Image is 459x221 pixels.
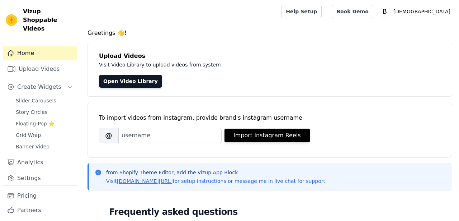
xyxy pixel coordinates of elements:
a: Grid Wrap [11,130,77,140]
button: B [DEMOGRAPHIC_DATA] [379,5,453,18]
h4: Upload Videos [99,52,440,60]
div: To import videos from Instagram, provide brand's instagram username [99,114,440,122]
span: @ [99,128,118,143]
button: Import Instagram Reels [224,129,310,142]
h4: Greetings 👋! [87,29,452,37]
a: [DOMAIN_NAME][URL] [117,178,173,184]
a: Book Demo [332,5,373,18]
img: Vizup [6,14,17,26]
span: Slider Carousels [16,97,56,104]
a: Open Video Library [99,75,162,88]
a: Story Circles [11,107,77,117]
a: Settings [3,171,77,185]
a: Upload Videos [3,62,77,76]
a: Help Setup [281,5,322,18]
a: Floating-Pop ⭐ [11,119,77,129]
span: Vizup Shoppable Videos [23,7,74,33]
a: Partners [3,203,77,217]
span: Story Circles [16,109,47,116]
span: Create Widgets [17,83,61,91]
p: Visit for setup instructions or message me in live chat for support. [106,178,327,185]
input: username [118,128,222,143]
a: Slider Carousels [11,96,77,106]
button: Create Widgets [3,80,77,94]
a: Banner Video [11,142,77,152]
span: Floating-Pop ⭐ [16,120,55,127]
h2: Frequently asked questions [109,205,430,219]
a: Home [3,46,77,60]
p: Visit Video Library to upload videos from system [99,60,420,69]
p: [DEMOGRAPHIC_DATA] [391,5,453,18]
a: Analytics [3,155,77,170]
span: Banner Video [16,143,49,150]
p: from Shopify Theme Editor, add the Vizup App Block [106,169,327,176]
span: Grid Wrap [16,132,41,139]
text: B [383,8,387,15]
a: Pricing [3,189,77,203]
